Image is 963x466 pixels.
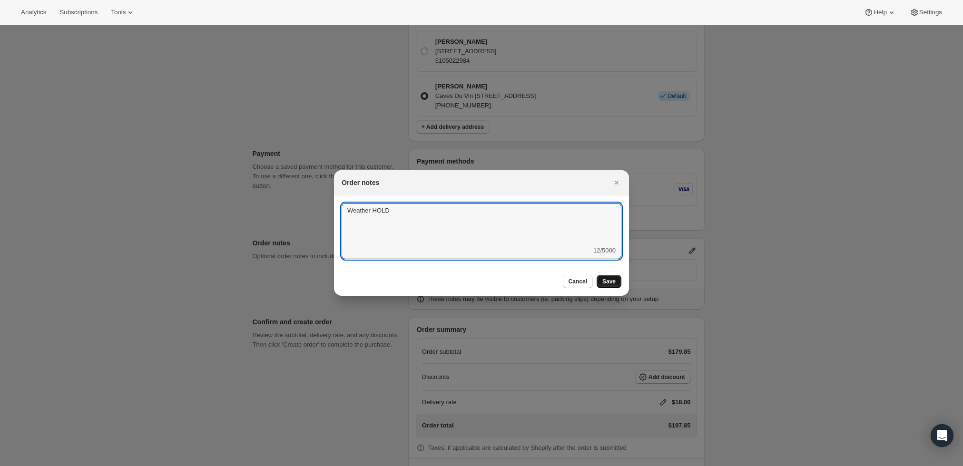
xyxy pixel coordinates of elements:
[602,278,616,285] span: Save
[21,9,46,16] span: Analytics
[874,9,886,16] span: Help
[931,424,953,447] div: Open Intercom Messenger
[342,203,621,246] textarea: Weather HOLD
[904,6,948,19] button: Settings
[15,6,52,19] button: Analytics
[610,176,623,189] button: Close
[597,275,621,288] button: Save
[59,9,98,16] span: Subscriptions
[342,178,379,187] h2: Order notes
[569,278,587,285] span: Cancel
[105,6,141,19] button: Tools
[858,6,902,19] button: Help
[919,9,942,16] span: Settings
[54,6,103,19] button: Subscriptions
[111,9,126,16] span: Tools
[563,275,593,288] button: Cancel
